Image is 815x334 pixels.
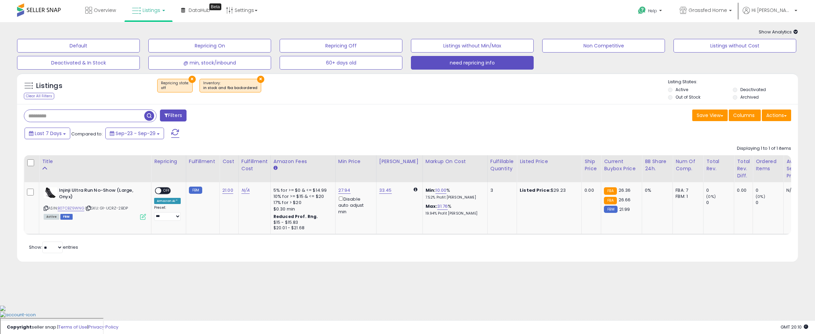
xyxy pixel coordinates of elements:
span: Inventory : [203,81,257,91]
a: 27.94 [338,187,351,194]
span: All listings currently available for purchase on Amazon [44,214,59,220]
span: Listings [143,7,160,14]
span: Grassfed Home [688,7,727,14]
p: 19.94% Profit [PERSON_NAME] [426,211,482,216]
div: Total Rev. Diff. [737,158,750,179]
button: Listings without Min/Max [411,39,534,53]
span: Sep-23 - Sep-29 [116,130,155,137]
button: Last 7 Days [25,128,70,139]
div: 5% for >= $0 & <= $14.99 [273,187,330,193]
div: 10% for >= $15 & <= $20 [273,193,330,200]
a: Help [633,1,669,22]
div: 0.00 [584,187,596,193]
span: | SKU: G1-UCRZ-2BDP [85,205,128,211]
span: 21.99 [619,206,630,213]
div: FBA: 7 [676,187,698,193]
div: 0 [756,187,783,193]
div: Ordered Items [756,158,781,172]
div: Total Rev. [706,158,731,172]
span: Compared to: [71,131,103,137]
div: 3 [490,187,512,193]
a: N/A [241,187,250,194]
b: Injinji Ultra Run No-Show (Large, Onyx) [59,187,142,202]
small: (0%) [756,194,765,199]
label: Active [676,87,688,92]
button: @ min, stock/inbound [148,56,271,70]
div: BB Share 24h. [645,158,670,172]
button: × [189,76,196,83]
small: Amazon Fees. [273,165,278,171]
span: FBM [60,214,73,220]
button: Columns [729,110,761,121]
button: Default [17,39,140,53]
span: Show: entries [29,244,78,250]
small: FBA [604,187,617,195]
span: Last 7 Days [35,130,62,137]
div: Disable auto adjust min [338,195,371,215]
span: 26.66 [619,197,631,203]
span: Overview [94,7,116,14]
a: 10.00 [435,187,446,194]
div: Fulfillable Quantity [490,158,514,172]
a: Hi [PERSON_NAME] [743,7,797,22]
div: % [426,203,482,216]
div: Cost [222,158,236,165]
div: Amazon AI * [154,198,181,204]
span: Help [648,8,657,14]
label: Archived [740,94,759,100]
p: 7.52% Profit [PERSON_NAME] [426,195,482,200]
div: 0 [706,200,734,206]
th: The percentage added to the cost of goods (COGS) that forms the calculator for Min & Max prices. [423,155,487,182]
b: Min: [426,187,436,193]
span: Repricing state : [161,81,189,91]
div: 0 [756,200,783,206]
div: Ship Price [584,158,598,172]
a: 21.00 [222,187,233,194]
div: 17% for > $20 [273,200,330,206]
span: Show Analytics [759,29,798,35]
button: × [257,76,264,83]
div: Displaying 1 to 1 of 1 items [737,145,791,152]
small: FBM [189,187,202,194]
b: Max: [426,203,438,209]
button: Deactivated & In Stock [17,56,140,70]
small: FBA [604,197,617,204]
span: Hi [PERSON_NAME] [752,7,792,14]
span: Columns [733,112,755,119]
button: Repricing On [148,39,271,53]
div: FBM: 1 [676,193,698,200]
a: 31.76 [437,203,448,210]
div: 0% [645,187,667,193]
div: Clear All Filters [24,93,54,99]
i: Get Help [638,6,646,15]
small: FBM [604,206,617,213]
div: N/A [786,187,809,193]
div: [PERSON_NAME] [379,158,420,165]
div: Avg Selling Price [786,158,811,179]
small: (0%) [706,194,716,199]
label: Deactivated [740,87,766,92]
button: Save View [692,110,728,121]
span: DataHub [189,7,210,14]
b: Reduced Prof. Rng. [273,214,318,219]
div: $0.30 min [273,206,330,212]
button: Sep-23 - Sep-29 [105,128,164,139]
div: 0 [706,187,734,193]
div: $15 - $15.83 [273,220,330,226]
button: Actions [762,110,791,121]
div: Current Buybox Price [604,158,639,172]
span: 26.36 [619,187,631,193]
div: Tooltip anchor [209,3,221,10]
div: off [161,86,189,90]
button: Repricing Off [280,39,402,53]
img: 41SGfhEAwwL._SL40_.jpg [44,187,57,198]
div: Repricing [154,158,183,165]
button: Non Competitive [542,39,665,53]
div: $29.23 [520,187,576,193]
div: 0.00 [737,187,747,193]
div: Min Price [338,158,373,165]
label: Out of Stock [676,94,700,100]
div: Amazon Fees [273,158,332,165]
div: Fulfillment [189,158,217,165]
div: Listed Price [520,158,579,165]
